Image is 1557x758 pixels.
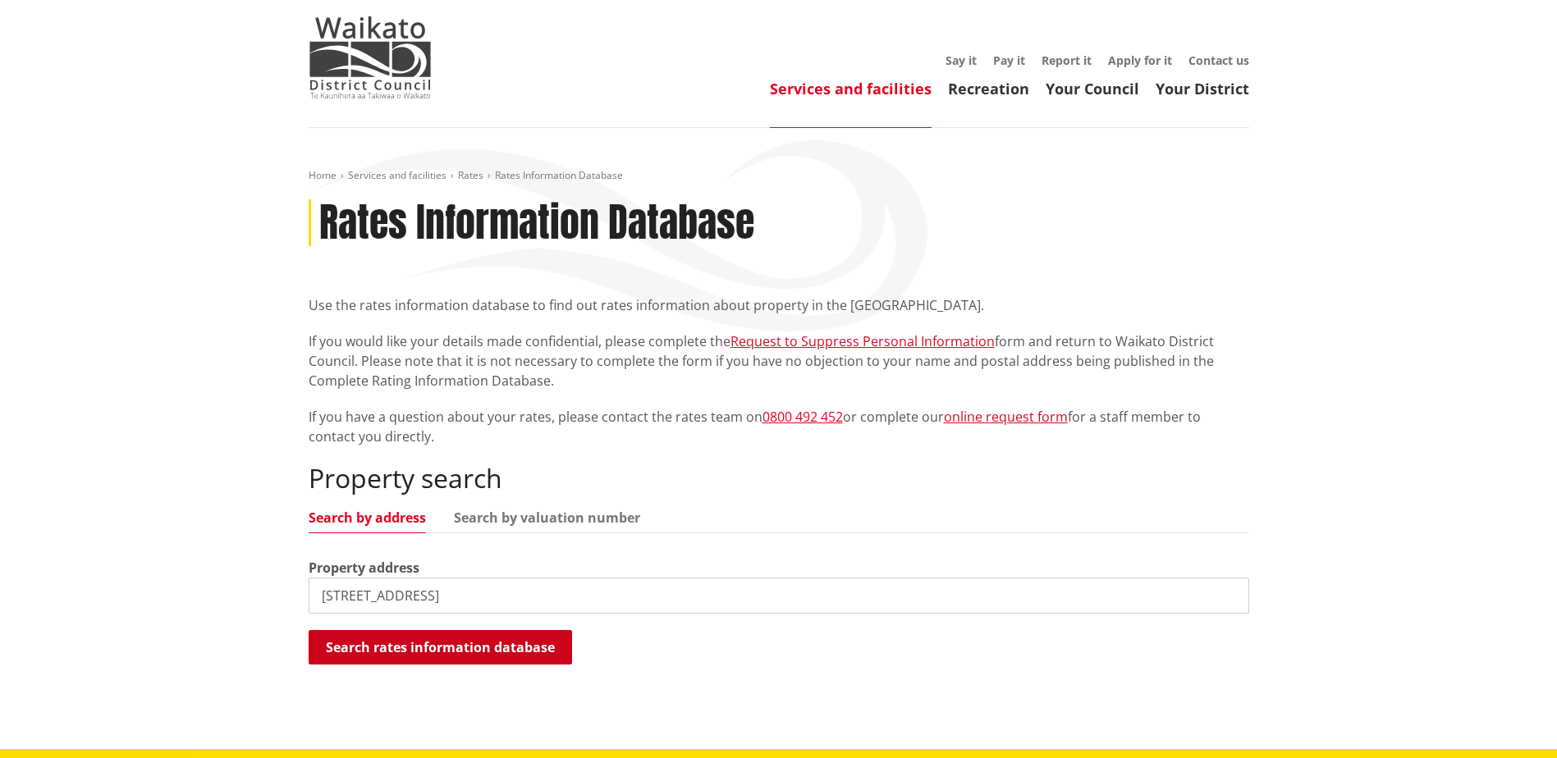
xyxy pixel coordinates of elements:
nav: breadcrumb [309,169,1249,183]
iframe: Messenger Launcher [1481,689,1541,748]
a: Search by address [309,511,426,524]
a: Home [309,168,337,182]
h2: Property search [309,463,1249,494]
a: Search by valuation number [454,511,640,524]
input: e.g. Duke Street NGARUAWAHIA [309,578,1249,614]
img: Waikato District Council - Te Kaunihera aa Takiwaa o Waikato [309,16,432,98]
label: Property address [309,558,419,578]
a: Contact us [1188,53,1249,68]
a: Your Council [1046,79,1139,98]
a: Request to Suppress Personal Information [730,332,995,350]
button: Search rates information database [309,630,572,664]
a: Your District [1156,79,1249,98]
a: Rates [458,168,483,182]
a: Report it [1042,53,1092,68]
a: Recreation [948,79,1029,98]
a: 0800 492 452 [762,408,843,426]
a: Apply for it [1108,53,1172,68]
span: Rates Information Database [495,168,623,182]
a: Say it [946,53,977,68]
p: If you would like your details made confidential, please complete the form and return to Waikato ... [309,331,1249,390]
h1: Rates Information Database [319,199,754,247]
a: Services and facilities [348,168,446,182]
a: Services and facilities [770,79,932,98]
a: Pay it [993,53,1025,68]
a: online request form [944,408,1068,426]
p: Use the rates information database to find out rates information about property in the [GEOGRAPHI... [309,295,1249,315]
p: If you have a question about your rates, please contact the rates team on or complete our for a s... [309,407,1249,446]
